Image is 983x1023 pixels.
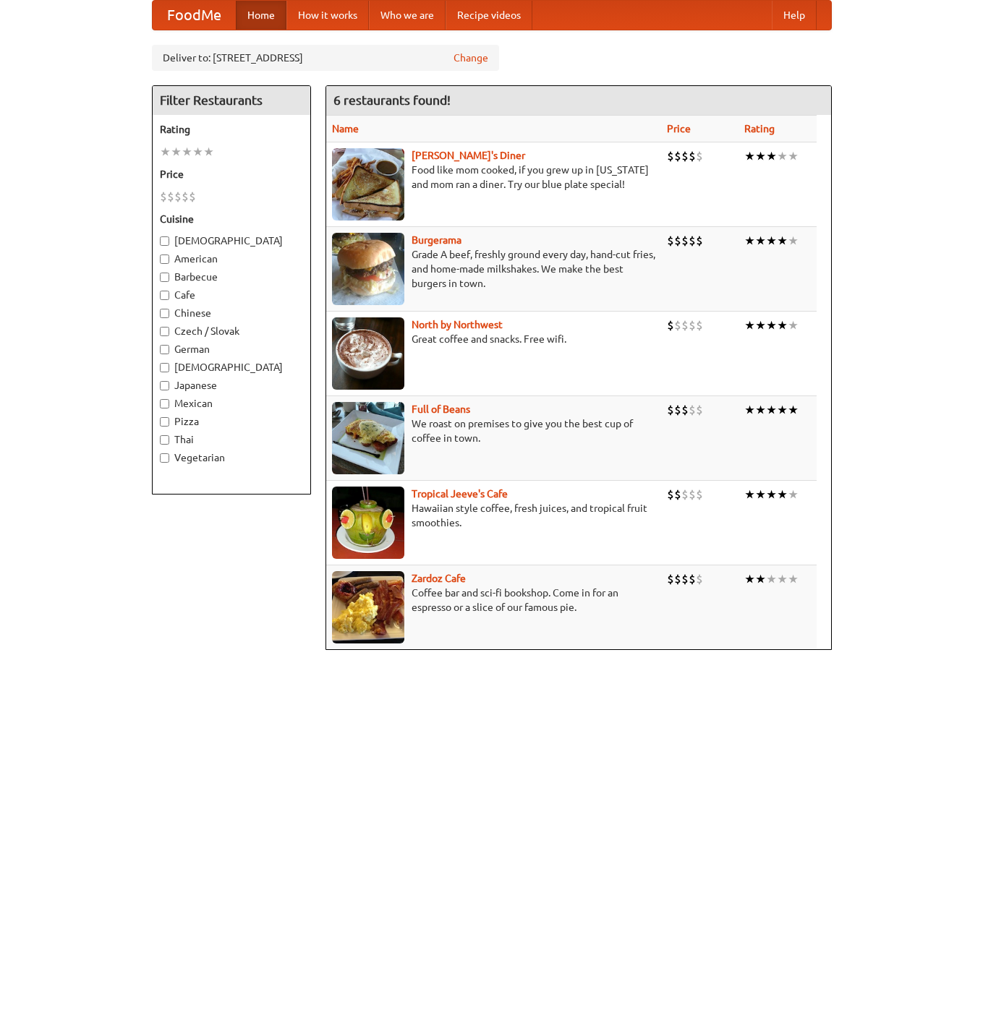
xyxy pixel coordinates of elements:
[153,86,310,115] h4: Filter Restaurants
[236,1,286,30] a: Home
[777,487,788,502] li: ★
[160,167,303,181] h5: Price
[412,573,466,584] a: Zardoz Cafe
[446,1,532,30] a: Recipe videos
[696,317,703,333] li: $
[152,45,499,71] div: Deliver to: [STREET_ADDRESS]
[160,381,169,390] input: Japanese
[788,487,799,502] li: ★
[160,399,169,408] input: Mexican
[689,402,696,418] li: $
[696,402,703,418] li: $
[744,487,755,502] li: ★
[689,487,696,502] li: $
[689,571,696,587] li: $
[681,571,689,587] li: $
[696,148,703,164] li: $
[167,189,174,205] li: $
[777,571,788,587] li: ★
[412,150,525,161] b: [PERSON_NAME]'s Diner
[755,487,766,502] li: ★
[160,122,303,137] h5: Rating
[777,233,788,249] li: ★
[171,144,182,160] li: ★
[667,402,674,418] li: $
[788,317,799,333] li: ★
[667,487,674,502] li: $
[160,144,171,160] li: ★
[766,487,777,502] li: ★
[744,148,755,164] li: ★
[744,233,755,249] li: ★
[160,363,169,372] input: [DEMOGRAPHIC_DATA]
[755,317,766,333] li: ★
[777,148,788,164] li: ★
[744,123,775,134] a: Rating
[160,273,169,282] input: Barbecue
[192,144,203,160] li: ★
[766,571,777,587] li: ★
[160,189,167,205] li: $
[160,432,303,447] label: Thai
[332,247,655,291] p: Grade A beef, freshly ground every day, hand-cut fries, and home-made milkshakes. We make the bes...
[286,1,369,30] a: How it works
[160,396,303,411] label: Mexican
[160,453,169,463] input: Vegetarian
[203,144,214,160] li: ★
[153,1,236,30] a: FoodMe
[755,148,766,164] li: ★
[160,417,169,427] input: Pizza
[160,342,303,356] label: German
[772,1,817,30] a: Help
[332,148,404,221] img: sallys.jpg
[160,324,303,338] label: Czech / Slovak
[160,212,303,226] h5: Cuisine
[332,123,359,134] a: Name
[160,345,169,354] input: German
[744,317,755,333] li: ★
[332,416,655,445] p: We roast on premises to give you the best cup of coffee in town.
[160,360,303,374] label: [DEMOGRAPHIC_DATA]
[160,450,303,465] label: Vegetarian
[182,144,192,160] li: ★
[667,571,674,587] li: $
[788,402,799,418] li: ★
[160,291,169,300] input: Cafe
[332,233,404,305] img: burgerama.jpg
[674,233,681,249] li: $
[667,148,674,164] li: $
[160,435,169,445] input: Thai
[667,233,674,249] li: $
[696,487,703,502] li: $
[788,233,799,249] li: ★
[681,148,689,164] li: $
[412,319,503,330] b: North by Northwest
[160,236,169,246] input: [DEMOGRAPHIC_DATA]
[332,163,655,192] p: Food like mom cooked, if you grew up in [US_STATE] and mom ran a diner. Try our blue plate special!
[160,306,303,320] label: Chinese
[332,487,404,559] img: jeeves.jpg
[777,317,788,333] li: ★
[412,488,508,500] a: Tropical Jeeve's Cafe
[681,317,689,333] li: $
[667,317,674,333] li: $
[182,189,189,205] li: $
[332,586,655,615] p: Coffee bar and sci-fi bookshop. Come in for an espresso or a slice of our famous pie.
[681,233,689,249] li: $
[454,51,488,65] a: Change
[160,252,303,266] label: American
[674,402,681,418] li: $
[744,402,755,418] li: ★
[674,148,681,164] li: $
[332,332,655,346] p: Great coffee and snacks. Free wifi.
[160,327,169,336] input: Czech / Slovak
[674,487,681,502] li: $
[174,189,182,205] li: $
[332,501,655,530] p: Hawaiian style coffee, fresh juices, and tropical fruit smoothies.
[766,148,777,164] li: ★
[332,317,404,390] img: north.jpg
[681,487,689,502] li: $
[696,571,703,587] li: $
